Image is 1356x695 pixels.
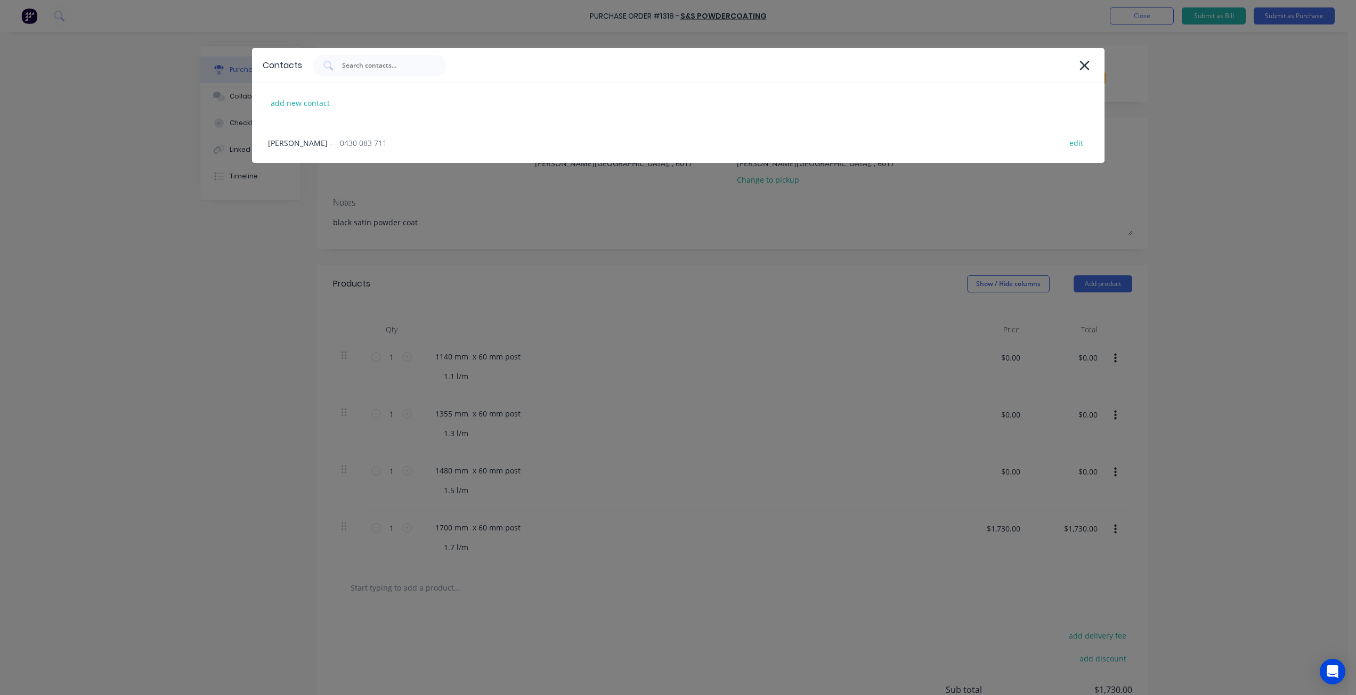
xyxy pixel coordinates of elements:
[265,95,335,111] div: add new contact
[1064,135,1089,151] div: edit
[263,59,302,72] div: Contacts
[252,123,1105,163] div: [PERSON_NAME]
[341,60,429,71] input: Search contacts...
[1320,659,1345,684] div: Open Intercom Messenger
[330,137,387,149] span: - - 0430 083 711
